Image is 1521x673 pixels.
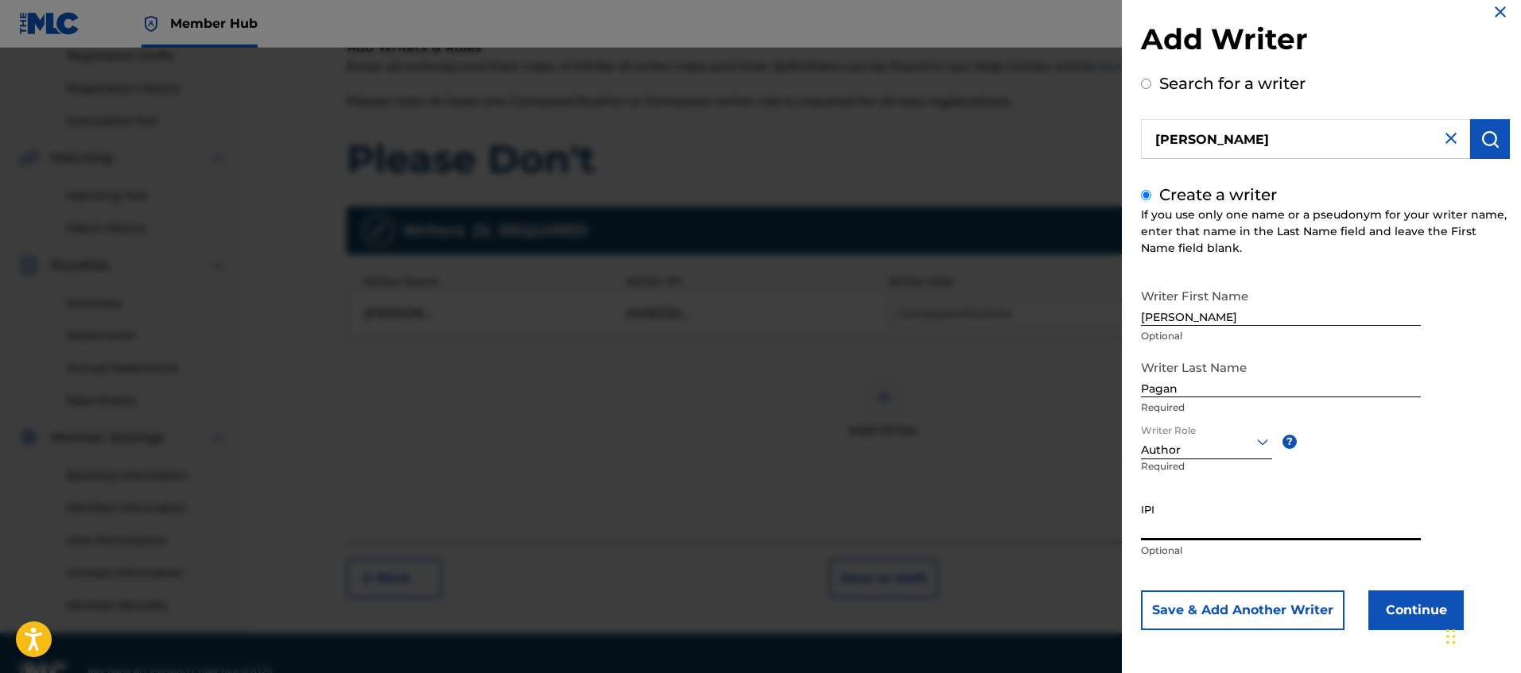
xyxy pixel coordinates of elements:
[1141,329,1421,343] p: Optional
[1141,400,1421,415] p: Required
[170,14,258,33] span: Member Hub
[1446,613,1456,660] div: Drag
[19,12,80,35] img: MLC Logo
[1159,74,1306,93] label: Search for a writer
[142,14,161,33] img: Top Rightsholder
[1141,590,1344,630] button: Save & Add Another Writer
[1441,129,1461,148] img: close
[1282,435,1297,449] span: ?
[1480,130,1500,149] img: Search Works
[1441,597,1521,673] iframe: Chat Widget
[1368,590,1464,630] button: Continue
[1141,543,1421,558] p: Optional
[1141,459,1206,495] p: Required
[1159,185,1277,204] label: Create a writer
[1141,21,1510,62] h2: Add Writer
[1141,207,1510,257] div: If you use only one name or a pseudonym for your writer name, enter that name in the Last Name fi...
[1141,119,1470,159] input: Search writer's name or IPI Number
